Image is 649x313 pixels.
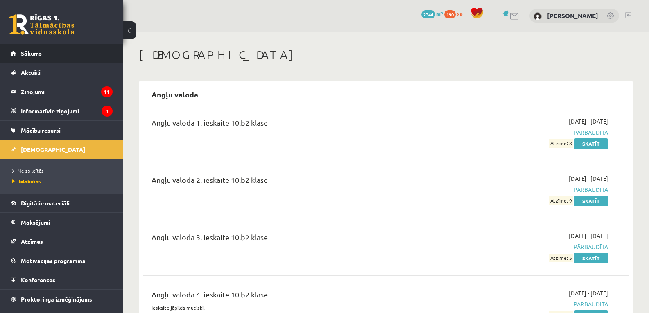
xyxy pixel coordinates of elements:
[21,295,92,303] span: Proktoringa izmēģinājums
[9,14,75,35] a: Rīgas 1. Tālmācības vidusskola
[421,10,435,18] span: 2744
[574,253,608,263] a: Skatīt
[21,69,41,76] span: Aktuāli
[21,276,55,284] span: Konferences
[21,238,43,245] span: Atzīmes
[11,140,113,159] a: [DEMOGRAPHIC_DATA]
[11,44,113,63] a: Sākums
[549,196,573,205] span: Atzīme: 9
[574,138,608,149] a: Skatīt
[574,196,608,206] a: Skatīt
[152,304,452,311] p: Ieskaite jāpilda mutiski.
[143,85,206,104] h2: Angļu valoda
[21,126,61,134] span: Mācību resursi
[11,101,113,120] a: Informatīvie ziņojumi1
[11,270,113,289] a: Konferences
[21,101,113,120] legend: Informatīvie ziņojumi
[444,10,456,18] span: 190
[12,167,43,174] span: Neizpildītās
[569,289,608,297] span: [DATE] - [DATE]
[11,121,113,140] a: Mācību resursi
[534,12,542,20] img: Adriana Sparāne
[12,178,41,185] span: Izlabotās
[152,117,452,132] div: Angļu valoda 1. ieskaite 10.b2 klase
[11,290,113,308] a: Proktoringa izmēģinājums
[21,82,113,101] legend: Ziņojumi
[11,251,113,270] a: Motivācijas programma
[21,146,85,153] span: [DEMOGRAPHIC_DATA]
[464,128,608,137] span: Pārbaudīta
[11,213,113,232] a: Maksājumi
[152,289,452,304] div: Angļu valoda 4. ieskaite 10.b2 klase
[436,10,443,17] span: mP
[11,63,113,82] a: Aktuāli
[152,232,452,247] div: Angļu valoda 3. ieskaite 10.b2 klase
[12,178,115,185] a: Izlabotās
[549,139,573,148] span: Atzīme: 8
[152,174,452,189] div: Angļu valoda 2. ieskaite 10.b2 klase
[569,232,608,240] span: [DATE] - [DATE]
[421,10,443,17] a: 2744 mP
[547,11,598,20] a: [PERSON_NAME]
[102,106,113,117] i: 1
[464,243,608,251] span: Pārbaudīta
[21,257,86,264] span: Motivācijas programma
[464,185,608,194] span: Pārbaudīta
[569,174,608,183] span: [DATE] - [DATE]
[457,10,462,17] span: xp
[444,10,466,17] a: 190 xp
[21,199,70,207] span: Digitālie materiāli
[464,300,608,308] span: Pārbaudīta
[549,254,573,262] span: Atzīme: 5
[12,167,115,174] a: Neizpildītās
[21,50,42,57] span: Sākums
[11,194,113,212] a: Digitālie materiāli
[569,117,608,126] span: [DATE] - [DATE]
[139,48,633,62] h1: [DEMOGRAPHIC_DATA]
[11,82,113,101] a: Ziņojumi11
[11,232,113,251] a: Atzīmes
[21,213,113,232] legend: Maksājumi
[101,86,113,97] i: 11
